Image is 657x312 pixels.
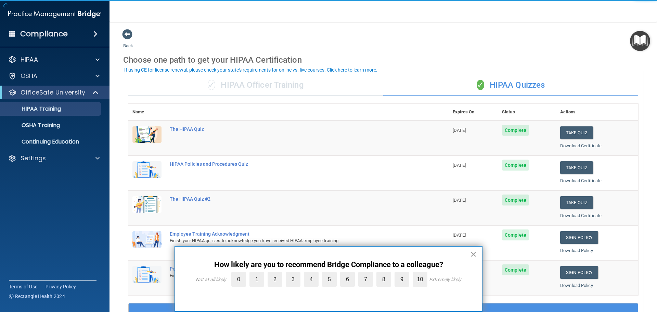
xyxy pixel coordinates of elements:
[502,125,529,136] span: Complete
[21,88,85,97] p: OfficeSafe University
[9,293,65,300] span: Ⓒ Rectangle Health 2024
[128,104,166,121] th: Name
[502,160,529,171] span: Complete
[46,283,76,290] a: Privacy Policy
[4,122,60,129] p: OSHA Training
[498,104,556,121] th: Status
[170,196,414,202] div: The HIPAA Quiz #2
[123,50,643,70] div: Choose one path to get your HIPAA Certification
[358,272,373,287] label: 7
[128,75,383,96] div: HIPAA Officer Training
[123,35,133,48] a: Back
[502,264,529,275] span: Complete
[170,266,414,272] div: Policies Acknowledgment
[20,29,68,39] h4: Compliance
[560,196,593,209] button: Take Quiz
[470,249,477,260] button: Close
[560,213,602,218] a: Download Certificate
[170,161,414,167] div: HIPAA Policies and Procedures Quiz
[4,138,98,145] p: Continuing Education
[268,272,282,287] label: 2
[560,126,593,139] button: Take Quiz
[304,272,319,287] label: 4
[413,272,427,287] label: 10
[453,163,466,168] span: [DATE]
[453,128,466,133] span: [DATE]
[170,272,414,280] div: Finish your HIPAA quizzes to acknowledge you have received your organization’s HIPAA policies.
[560,178,602,183] a: Download Certificate
[560,161,593,174] button: Take Quiz
[21,154,46,162] p: Settings
[9,283,37,290] a: Terms of Use
[231,272,246,287] label: 0
[477,80,484,90] span: ✓
[189,260,468,269] p: How likely are you to recommend Bridge Compliance to a colleague?
[21,55,38,64] p: HIPAA
[170,231,414,237] div: Employee Training Acknowledgment
[560,231,598,244] a: Sign Policy
[123,66,378,73] button: If using CE for license renewal, please check your state's requirements for online vs. live cours...
[539,263,649,291] iframe: Drift Widget Chat Controller
[322,272,337,287] label: 5
[8,7,101,21] img: PMB logo
[502,229,529,240] span: Complete
[286,272,300,287] label: 3
[395,272,409,287] label: 9
[502,195,529,205] span: Complete
[208,80,215,90] span: ✓
[429,277,461,282] div: Extremely likely
[196,277,226,282] div: Not at all likely
[376,272,391,287] label: 8
[4,105,61,112] p: HIPAA Training
[170,237,414,245] div: Finish your HIPAA quizzes to acknowledge you have received HIPAA employee training.
[124,67,377,72] div: If using CE for license renewal, please check your state's requirements for online vs. live cours...
[249,272,264,287] label: 1
[453,198,466,203] span: [DATE]
[560,143,602,148] a: Download Certificate
[630,31,650,51] button: Open Resource Center
[340,272,355,287] label: 6
[560,248,593,253] a: Download Policy
[449,104,498,121] th: Expires On
[383,75,638,96] div: HIPAA Quizzes
[21,72,38,80] p: OSHA
[453,233,466,238] span: [DATE]
[170,126,414,132] div: The HIPAA Quiz
[556,104,638,121] th: Actions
